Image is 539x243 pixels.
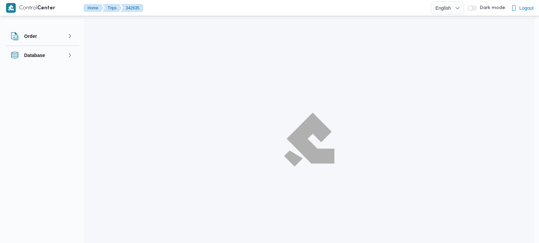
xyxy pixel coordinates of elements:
button: Logout [508,1,536,15]
h3: Order [24,32,37,40]
button: Order [11,32,74,40]
img: X8yXhbKr1z7QwAAAABJRU5ErkJggg== [6,3,16,13]
button: Home [84,4,104,12]
button: Database [11,51,74,59]
button: Trips [102,4,122,12]
button: 342635 [120,4,143,12]
b: Center [37,6,55,11]
img: ILLA Logo [287,116,331,163]
h3: Database [24,51,45,59]
span: Logout [519,4,534,12]
span: Dark mode [477,5,505,11]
